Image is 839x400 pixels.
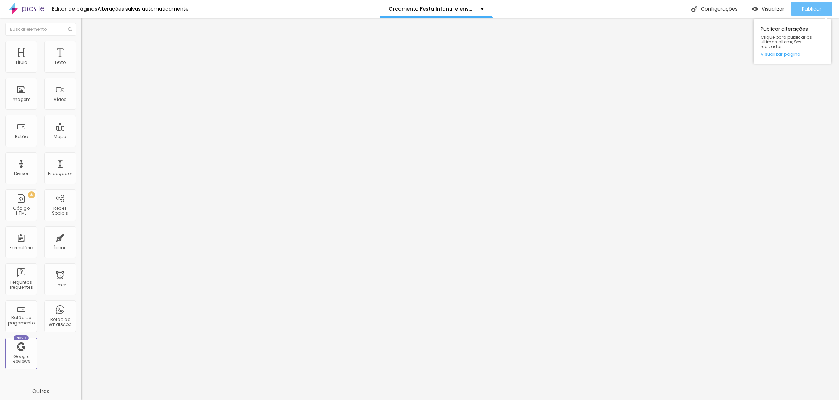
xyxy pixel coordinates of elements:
[762,6,784,12] span: Visualizar
[46,206,74,216] div: Redes Sociais
[14,171,28,176] div: Divisor
[48,171,72,176] div: Espaçador
[10,245,33,250] div: Formulário
[14,335,29,340] div: Novo
[46,317,74,327] div: Botão do WhatsApp
[68,27,72,31] img: Icone
[7,315,35,326] div: Botão de pagamento
[7,206,35,216] div: Código HTML
[54,60,66,65] div: Texto
[98,6,189,11] div: Alterações salvas automaticamente
[791,2,832,16] button: Publicar
[752,6,758,12] img: view-1.svg
[761,35,824,49] span: Clique para publicar as ultimas alterações reaizadas
[691,6,697,12] img: Icone
[81,18,839,400] iframe: Editor
[54,97,66,102] div: Vídeo
[54,282,66,287] div: Timer
[745,2,791,16] button: Visualizar
[802,6,821,12] span: Publicar
[389,6,475,11] p: Orçamento Festa Infantil e ensaio 2025
[48,6,98,11] div: Editor de páginas
[754,19,831,64] div: Publicar alterações
[5,23,76,36] input: Buscar elemento
[54,245,66,250] div: Ícone
[7,354,35,364] div: Google Reviews
[15,134,28,139] div: Botão
[761,52,824,56] a: Visualizar página
[12,97,31,102] div: Imagem
[7,280,35,290] div: Perguntas frequentes
[54,134,66,139] div: Mapa
[15,60,27,65] div: Título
